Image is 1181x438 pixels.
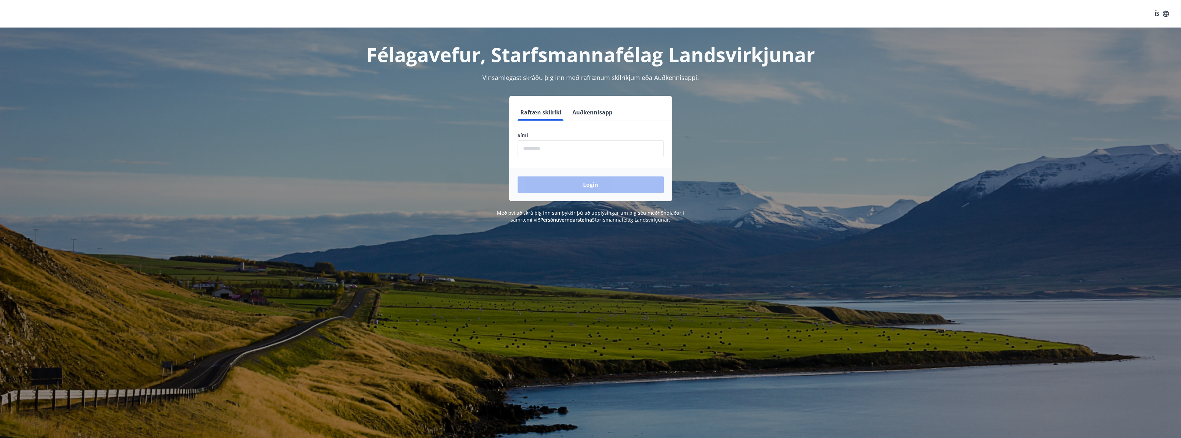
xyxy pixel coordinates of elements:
[518,132,664,139] label: Sími
[351,41,831,68] h1: Félagavefur, Starfsmannafélag Landsvirkjunar
[570,104,615,121] button: Auðkennisapp
[497,210,684,223] span: Með því að skrá þig inn samþykkir þú að upplýsingar um þig séu meðhöndlaðar í samræmi við Starfsm...
[482,73,699,82] span: Vinsamlegast skráðu þig inn með rafrænum skilríkjum eða Auðkennisappi.
[1151,8,1173,20] button: ÍS
[540,216,592,223] a: Persónuverndarstefna
[518,104,564,121] button: Rafræn skilríki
